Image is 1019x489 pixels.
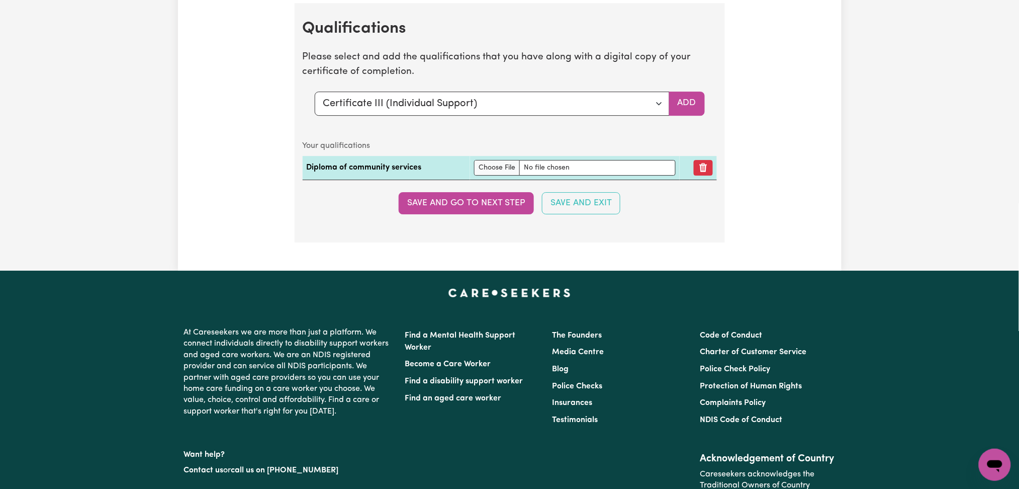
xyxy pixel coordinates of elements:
a: Find a Mental Health Support Worker [405,332,516,352]
a: Blog [552,365,569,373]
button: Save and Exit [542,192,620,214]
p: At Careseekers we are more than just a platform. We connect individuals directly to disability su... [184,323,393,421]
a: Insurances [552,399,593,407]
a: Police Check Policy [700,365,770,373]
a: Find a disability support worker [405,377,523,385]
a: call us on [PHONE_NUMBER] [231,466,339,474]
caption: Your qualifications [303,136,717,156]
a: Testimonials [552,416,598,424]
a: The Founders [552,332,602,340]
button: Remove qualification [694,160,713,176]
a: Contact us [184,466,224,474]
a: Complaints Policy [700,399,766,407]
p: or [184,461,393,480]
p: Want help? [184,445,393,460]
button: Save and go to next step [399,192,534,214]
iframe: Button to launch messaging window [979,449,1011,481]
td: Diploma of community services [303,156,471,180]
p: Please select and add the qualifications that you have along with a digital copy of your certific... [303,50,717,79]
a: Media Centre [552,348,604,356]
a: NDIS Code of Conduct [700,416,782,424]
a: Careseekers home page [448,289,571,297]
h2: Acknowledgement of Country [700,453,835,465]
a: Find an aged care worker [405,394,502,402]
a: Charter of Customer Service [700,348,806,356]
a: Protection of Human Rights [700,382,802,390]
h2: Qualifications [303,19,717,38]
a: Code of Conduct [700,332,762,340]
button: Add selected qualification [669,92,705,116]
a: Become a Care Worker [405,360,491,368]
a: Police Checks [552,382,603,390]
